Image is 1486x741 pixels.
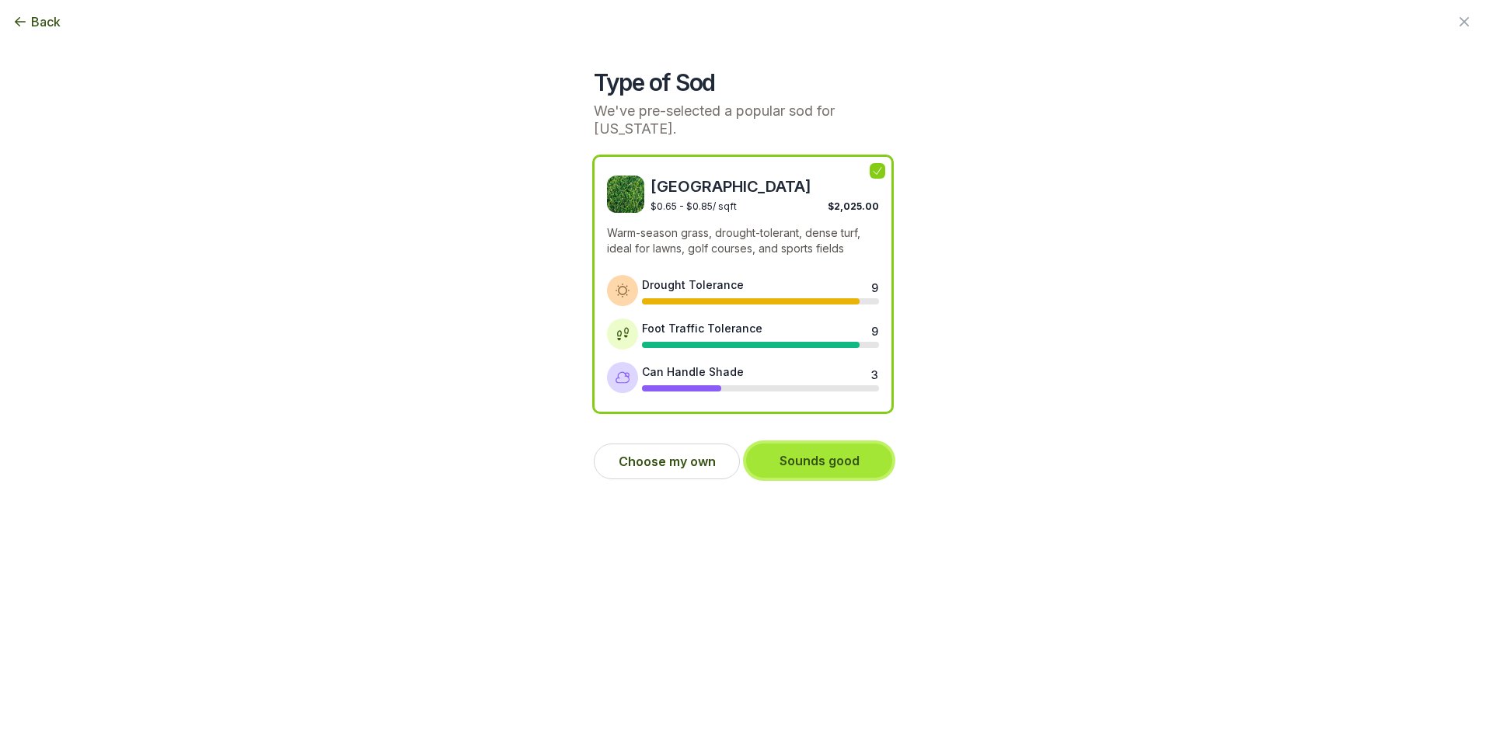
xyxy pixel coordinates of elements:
[642,277,744,293] div: Drought Tolerance
[607,225,879,256] p: Warm-season grass, drought-tolerant, dense turf, ideal for lawns, golf courses, and sports fields
[12,12,61,31] button: Back
[594,444,740,479] button: Choose my own
[828,200,879,212] span: $2,025.00
[615,326,630,342] img: Foot traffic tolerance icon
[642,320,762,336] div: Foot Traffic Tolerance
[642,364,744,380] div: Can Handle Shade
[615,283,630,298] img: Drought tolerance icon
[746,444,892,478] button: Sounds good
[594,103,892,137] p: We've pre-selected a popular sod for [US_STATE].
[871,280,877,292] div: 9
[871,367,877,379] div: 3
[594,68,892,96] h2: Type of Sod
[651,200,737,212] span: $0.65 - $0.85 / sqft
[615,370,630,385] img: Shade tolerance icon
[651,176,879,197] span: [GEOGRAPHIC_DATA]
[607,176,644,213] img: Bermuda sod image
[31,12,61,31] span: Back
[871,323,877,336] div: 9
